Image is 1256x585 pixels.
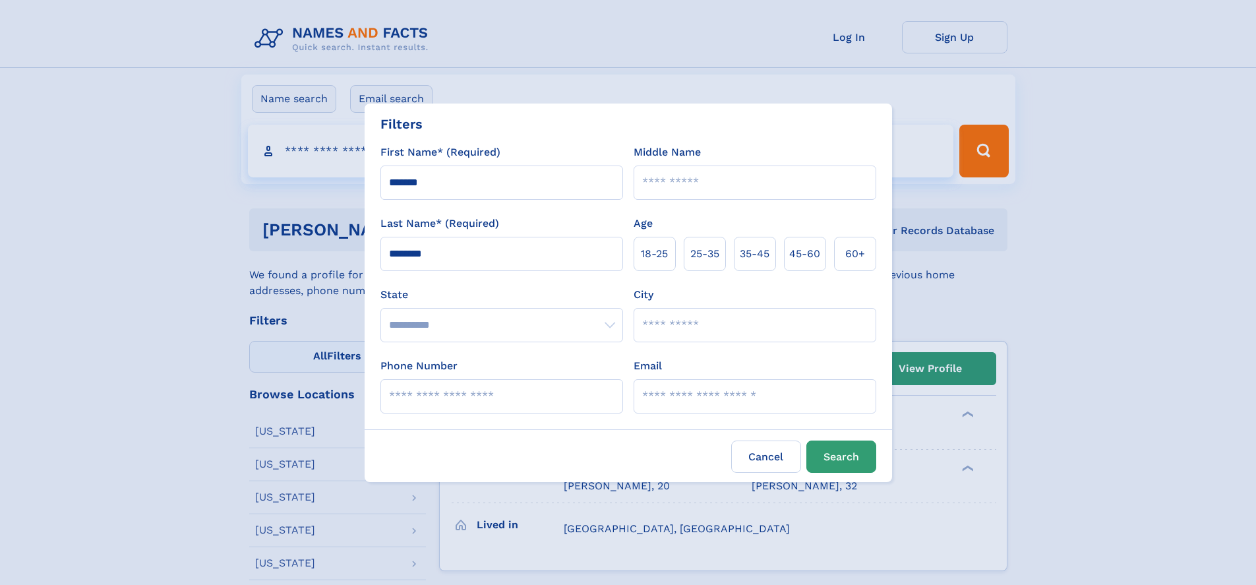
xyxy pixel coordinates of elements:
[634,144,701,160] label: Middle Name
[380,114,423,134] div: Filters
[740,246,769,262] span: 35‑45
[641,246,668,262] span: 18‑25
[380,287,623,303] label: State
[380,358,458,374] label: Phone Number
[380,144,500,160] label: First Name* (Required)
[380,216,499,231] label: Last Name* (Required)
[789,246,820,262] span: 45‑60
[634,216,653,231] label: Age
[690,246,719,262] span: 25‑35
[731,441,801,473] label: Cancel
[806,441,876,473] button: Search
[845,246,865,262] span: 60+
[634,358,662,374] label: Email
[634,287,653,303] label: City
